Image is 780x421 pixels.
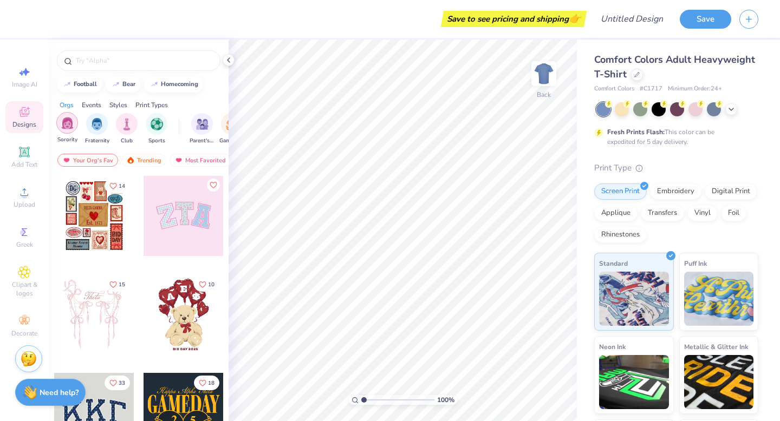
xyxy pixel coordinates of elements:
[207,179,220,192] button: Like
[74,81,97,87] div: football
[161,81,198,87] div: homecoming
[640,84,662,94] span: # C1717
[190,113,214,145] div: filter for Parent's Weekend
[121,154,166,167] div: Trending
[106,76,140,93] button: bear
[56,113,78,145] button: filter button
[190,137,214,145] span: Parent's Weekend
[537,90,551,100] div: Back
[668,84,722,94] span: Minimum Order: 24 +
[444,11,584,27] div: Save to see pricing and shipping
[122,81,135,87] div: bear
[116,113,138,145] div: filter for Club
[56,112,78,144] div: filter for Sorority
[684,341,748,352] span: Metallic & Glitter Ink
[146,113,167,145] button: filter button
[607,128,665,136] strong: Fresh Prints Flash:
[684,355,754,409] img: Metallic & Glitter Ink
[105,277,130,292] button: Like
[174,156,183,164] img: most_fav.gif
[105,376,130,390] button: Like
[190,113,214,145] button: filter button
[196,118,209,130] img: Parent's Weekend Image
[126,156,135,164] img: trending.gif
[119,380,125,386] span: 33
[16,240,33,249] span: Greek
[219,113,244,145] button: filter button
[650,183,701,200] div: Embroidery
[599,341,626,352] span: Neon Ink
[57,76,102,93] button: football
[594,227,647,243] div: Rhinestones
[594,84,634,94] span: Comfort Colors
[219,113,244,145] div: filter for Game Day
[194,277,219,292] button: Like
[705,183,757,200] div: Digital Print
[5,280,43,298] span: Clipart & logos
[82,100,101,110] div: Events
[599,272,669,326] img: Standard
[208,380,214,386] span: 18
[14,200,35,209] span: Upload
[62,156,71,164] img: most_fav.gif
[684,258,707,269] span: Puff Ink
[680,10,731,29] button: Save
[594,53,755,81] span: Comfort Colors Adult Heavyweight T-Shirt
[219,137,244,145] span: Game Day
[148,137,165,145] span: Sports
[569,12,581,25] span: 👉
[112,81,120,88] img: trend_line.gif
[63,81,71,88] img: trend_line.gif
[146,113,167,145] div: filter for Sports
[12,120,36,129] span: Designs
[150,81,159,88] img: trend_line.gif
[105,179,130,193] button: Like
[641,205,684,221] div: Transfers
[57,154,118,167] div: Your Org's Fav
[85,113,109,145] div: filter for Fraternity
[116,113,138,145] button: filter button
[437,395,454,405] span: 100 %
[194,376,219,390] button: Like
[60,100,74,110] div: Orgs
[594,205,638,221] div: Applique
[75,55,213,66] input: Try "Alpha"
[40,387,79,398] strong: Need help?
[594,162,758,174] div: Print Type
[121,137,133,145] span: Club
[687,205,718,221] div: Vinyl
[12,80,37,89] span: Image AI
[599,258,628,269] span: Standard
[11,160,37,169] span: Add Text
[85,137,109,145] span: Fraternity
[684,272,754,326] img: Puff Ink
[91,118,103,130] img: Fraternity Image
[119,282,125,287] span: 15
[594,183,647,200] div: Screen Print
[11,329,37,338] span: Decorate
[607,127,740,147] div: This color can be expedited for 5 day delivery.
[109,100,127,110] div: Styles
[226,118,238,130] img: Game Day Image
[57,136,77,144] span: Sorority
[61,117,74,129] img: Sorority Image
[599,355,669,409] img: Neon Ink
[119,183,125,189] span: 14
[144,76,203,93] button: homecoming
[208,282,214,287] span: 10
[85,113,109,145] button: filter button
[592,8,672,30] input: Untitled Design
[121,118,133,130] img: Club Image
[533,63,555,84] img: Back
[135,100,168,110] div: Print Types
[151,118,163,130] img: Sports Image
[721,205,746,221] div: Foil
[170,154,231,167] div: Most Favorited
